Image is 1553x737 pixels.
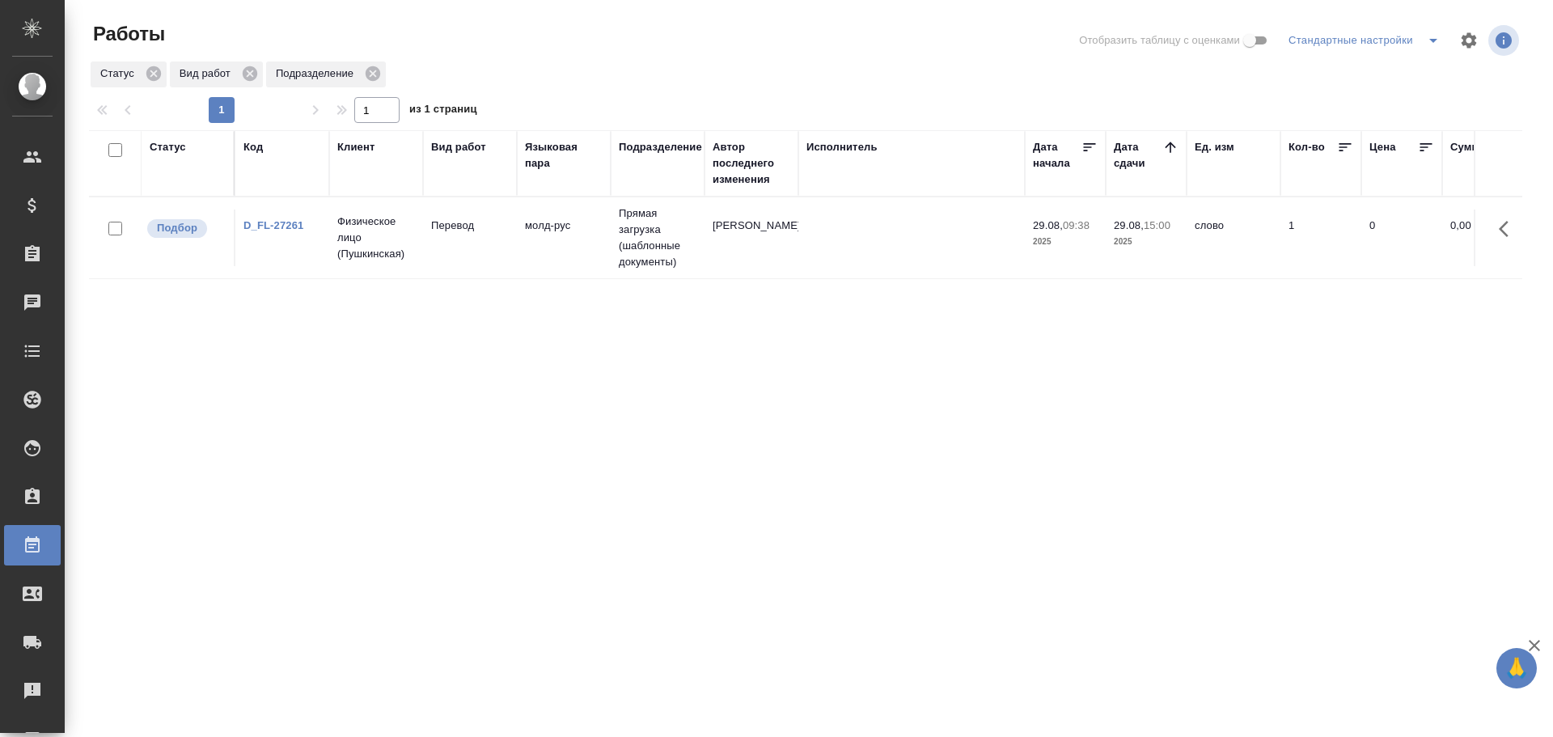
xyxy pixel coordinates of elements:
p: Статус [100,66,140,82]
div: split button [1284,28,1449,53]
div: Клиент [337,139,374,155]
div: Подразделение [266,61,386,87]
div: Вид работ [170,61,263,87]
span: Отобразить таблицу с оценками [1079,32,1240,49]
div: Ед. изм [1195,139,1234,155]
div: Код [243,139,263,155]
span: Настроить таблицу [1449,21,1488,60]
p: Подразделение [276,66,359,82]
p: 15:00 [1144,219,1170,231]
p: 29.08, [1114,219,1144,231]
div: Дата сдачи [1114,139,1162,172]
p: 09:38 [1063,219,1090,231]
button: Здесь прячутся важные кнопки [1489,210,1528,248]
div: Статус [91,61,167,87]
p: 2025 [1114,234,1179,250]
span: Посмотреть информацию [1488,25,1522,56]
p: Перевод [431,218,509,234]
p: Подбор [157,220,197,236]
p: Вид работ [180,66,236,82]
div: Языковая пара [525,139,603,172]
p: 29.08, [1033,219,1063,231]
div: Подразделение [619,139,702,155]
div: Можно подбирать исполнителей [146,218,226,239]
td: Прямая загрузка (шаблонные документы) [611,197,705,278]
span: 🙏 [1503,651,1530,685]
td: 1 [1280,210,1361,266]
div: Исполнитель [806,139,878,155]
td: 0,00 ₽ [1442,210,1523,266]
button: 🙏 [1496,648,1537,688]
div: Вид работ [431,139,486,155]
a: D_FL-27261 [243,219,303,231]
td: молд-рус [517,210,611,266]
div: Автор последнего изменения [713,139,790,188]
div: Статус [150,139,186,155]
span: из 1 страниц [409,100,477,123]
td: [PERSON_NAME] [705,210,798,266]
div: Дата начала [1033,139,1081,172]
p: 2025 [1033,234,1098,250]
td: 0 [1361,210,1442,266]
span: Работы [89,21,165,47]
p: Физическое лицо (Пушкинская) [337,214,415,262]
div: Сумма [1450,139,1485,155]
div: Кол-во [1289,139,1325,155]
div: Цена [1369,139,1396,155]
td: слово [1187,210,1280,266]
